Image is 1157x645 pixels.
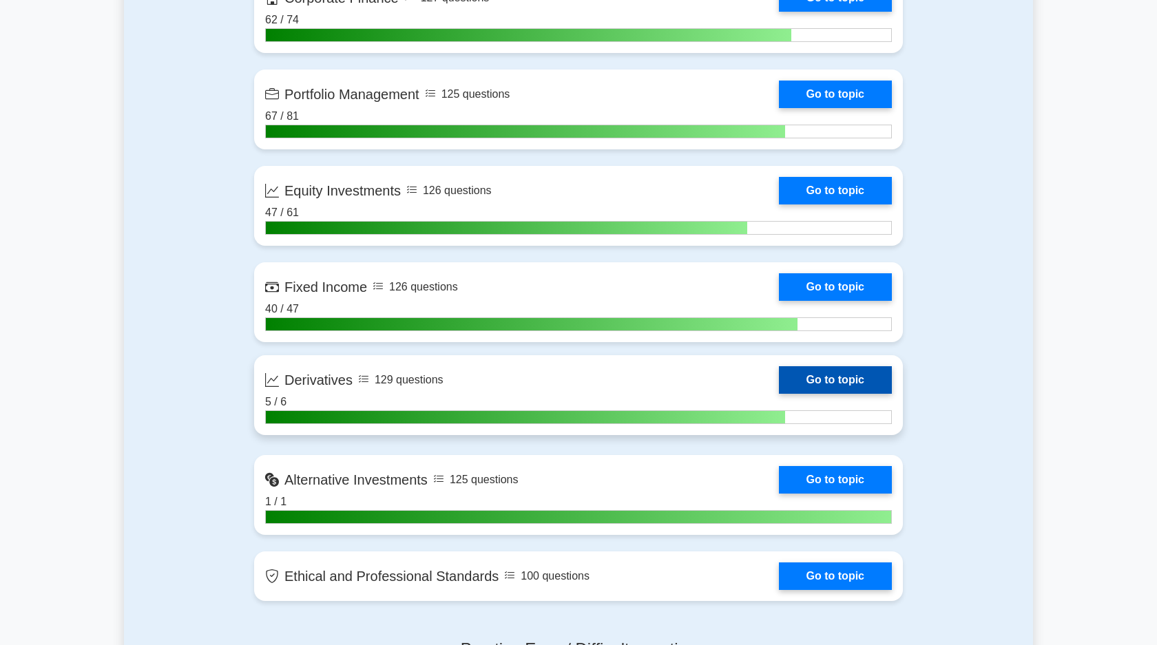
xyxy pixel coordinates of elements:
a: Go to topic [779,562,892,590]
a: Go to topic [779,466,892,494]
a: Go to topic [779,366,892,394]
a: Go to topic [779,81,892,108]
a: Go to topic [779,273,892,301]
a: Go to topic [779,177,892,204]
